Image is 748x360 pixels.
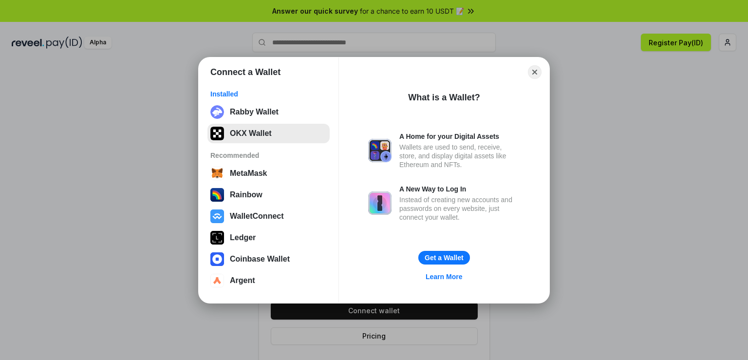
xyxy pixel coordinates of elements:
[230,212,284,221] div: WalletConnect
[230,190,262,199] div: Rainbow
[207,228,330,247] button: Ledger
[420,270,468,283] a: Learn More
[207,102,330,122] button: Rabby Wallet
[230,129,272,138] div: OKX Wallet
[418,251,470,265] button: Get a Wallet
[210,209,224,223] img: svg+xml,%3Csvg%20width%3D%2228%22%20height%3D%2228%22%20viewBox%3D%220%200%2028%2028%22%20fill%3D...
[210,90,327,98] div: Installed
[207,185,330,205] button: Rainbow
[399,185,520,193] div: A New Way to Log In
[230,255,290,264] div: Coinbase Wallet
[399,143,520,169] div: Wallets are used to send, receive, store, and display digital assets like Ethereum and NFTs.
[230,233,256,242] div: Ledger
[230,276,255,285] div: Argent
[210,151,327,160] div: Recommended
[210,127,224,140] img: 5VZ71FV6L7PA3gg3tXrdQ+DgLhC+75Wq3no69P3MC0NFQpx2lL04Ql9gHK1bRDjsSBIvScBnDTk1WrlGIZBorIDEYJj+rhdgn...
[399,195,520,222] div: Instead of creating new accounts and passwords on every website, just connect your wallet.
[207,207,330,226] button: WalletConnect
[210,188,224,202] img: svg+xml,%3Csvg%20width%3D%22120%22%20height%3D%22120%22%20viewBox%3D%220%200%20120%20120%22%20fil...
[399,132,520,141] div: A Home for your Digital Assets
[368,139,392,162] img: svg+xml,%3Csvg%20xmlns%3D%22http%3A%2F%2Fwww.w3.org%2F2000%2Fsvg%22%20fill%3D%22none%22%20viewBox...
[210,167,224,180] img: svg+xml,%3Csvg%20width%3D%2228%22%20height%3D%2228%22%20viewBox%3D%220%200%2028%2028%22%20fill%3D...
[207,271,330,290] button: Argent
[210,231,224,245] img: svg+xml,%3Csvg%20xmlns%3D%22http%3A%2F%2Fwww.w3.org%2F2000%2Fsvg%22%20width%3D%2228%22%20height%3...
[425,253,464,262] div: Get a Wallet
[207,124,330,143] button: OKX Wallet
[207,249,330,269] button: Coinbase Wallet
[207,164,330,183] button: MetaMask
[528,65,542,79] button: Close
[426,272,462,281] div: Learn More
[210,252,224,266] img: svg+xml,%3Csvg%20width%3D%2228%22%20height%3D%2228%22%20viewBox%3D%220%200%2028%2028%22%20fill%3D...
[230,108,279,116] div: Rabby Wallet
[230,169,267,178] div: MetaMask
[368,191,392,215] img: svg+xml,%3Csvg%20xmlns%3D%22http%3A%2F%2Fwww.w3.org%2F2000%2Fsvg%22%20fill%3D%22none%22%20viewBox...
[210,274,224,287] img: svg+xml,%3Csvg%20width%3D%2228%22%20height%3D%2228%22%20viewBox%3D%220%200%2028%2028%22%20fill%3D...
[210,105,224,119] img: svg+xml;base64,PHN2ZyB3aWR0aD0iMzIiIGhlaWdodD0iMzIiIHZpZXdCb3g9IjAgMCAzMiAzMiIgZmlsbD0ibm9uZSIgeG...
[210,66,280,78] h1: Connect a Wallet
[408,92,480,103] div: What is a Wallet?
